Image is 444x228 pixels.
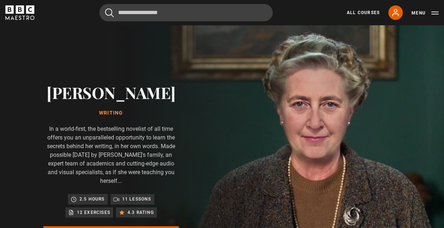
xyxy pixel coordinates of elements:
button: Submit the search query [105,8,114,17]
button: Toggle navigation [411,9,439,17]
svg: BBC Maestro [5,5,34,20]
p: 4.3 rating [128,209,154,216]
a: All Courses [347,9,380,16]
input: Search [99,4,273,21]
h1: Writing [43,110,179,116]
h2: [PERSON_NAME] [43,83,179,102]
p: 12 exercises [77,209,110,216]
p: 11 lessons [122,195,151,203]
p: 2.5 hours [79,195,105,203]
p: In a world-first, the bestselling novelist of all time offers you an unparalleled opportunity to ... [43,125,179,185]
